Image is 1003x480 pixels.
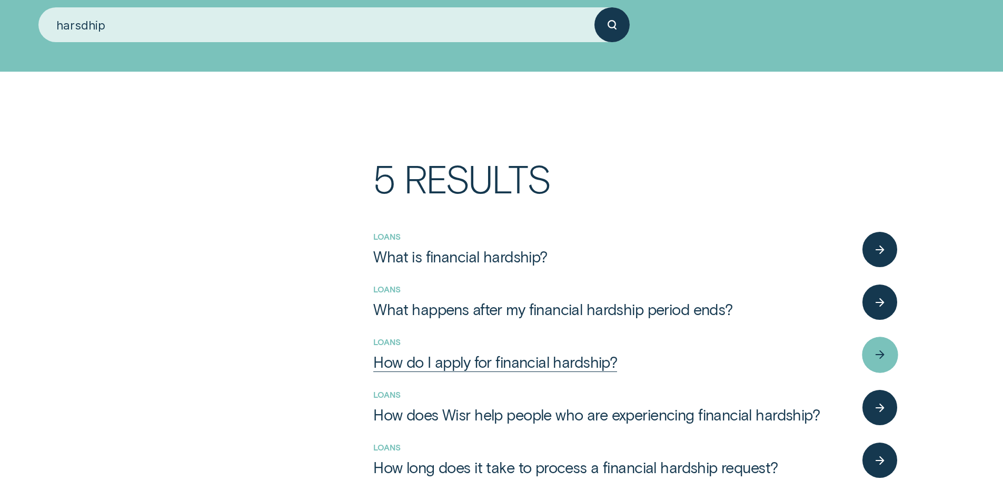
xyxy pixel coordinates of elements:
a: Loans [373,390,400,399]
a: Loans [373,232,400,241]
div: What happens after my financial hardship period ends? [373,300,732,319]
div: How does Wisr help people who are experiencing financial hardship? [373,405,820,424]
a: How does Wisr help people who are experiencing financial hardship? [373,405,855,424]
div: What is financial hardship? [373,247,547,266]
input: Search for anything... [38,7,594,43]
div: How long does it take to process a financial hardship request? [373,458,778,477]
div: How do I apply for financial hardship? [373,352,617,371]
a: How do I apply for financial hardship? [373,352,855,371]
h3: 5 Results [373,160,897,223]
a: Loans [373,443,400,452]
button: Submit your search query. [594,7,630,43]
a: Loans [373,285,400,294]
a: How long does it take to process a financial hardship request? [373,458,855,477]
a: What is financial hardship? [373,247,855,266]
a: What happens after my financial hardship period ends? [373,300,855,319]
a: Loans [373,337,400,347]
